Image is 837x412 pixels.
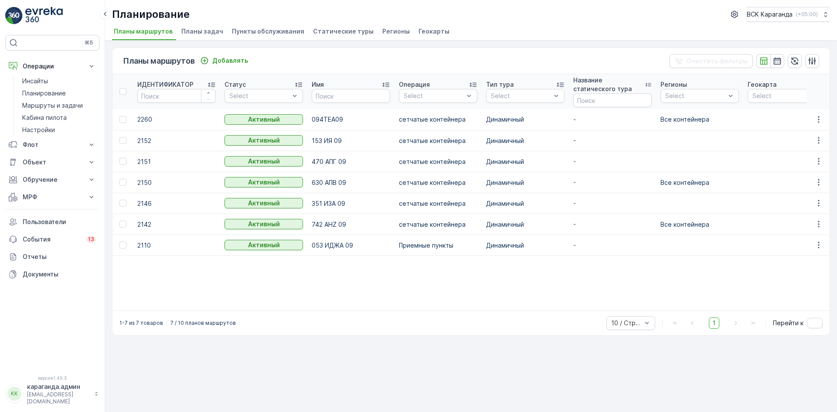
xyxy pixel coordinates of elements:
[119,179,126,186] div: Переключить выбранную строку
[181,27,223,35] font: Планы задач
[5,248,99,266] a: Отчеты
[212,57,248,64] font: Добавлять
[382,27,410,35] font: Регионы
[137,81,194,88] font: ИДЕНТИФИКАТОР
[573,199,576,207] font: -
[486,179,524,186] font: Динамичный
[687,57,748,65] font: Очистить фильтры
[796,11,798,17] font: (
[119,320,163,326] font: 1-7 из 7 товаров
[313,27,374,35] font: Статические туры
[27,391,73,405] font: [EMAIL_ADDRESS][DOMAIN_NAME]
[486,221,524,228] font: Динамичный
[225,240,303,250] button: Активный
[491,92,551,100] p: Select
[119,137,126,144] div: Переключить выбранную строку
[399,137,466,144] font: сетчатые контейнера
[225,177,303,187] button: Активный
[660,179,709,186] font: Все контейнера
[11,390,18,397] font: КК
[23,270,58,278] font: Документы
[248,220,280,228] font: Активный
[225,81,246,88] font: Статус
[752,92,813,100] p: Select
[573,116,576,123] font: -
[248,116,280,123] font: Активный
[23,158,46,166] font: Объект
[137,158,151,165] font: 2151
[23,218,66,225] font: Пользователи
[399,116,466,123] font: сетчатые контейнера
[27,383,80,390] font: караганда.админ
[22,77,48,85] font: Инсайты
[229,92,289,100] p: Select
[312,221,346,228] font: 742 AHZ 09
[137,242,151,249] font: 2110
[23,235,51,243] font: События
[5,7,23,24] img: логотип
[137,179,152,186] font: 2150
[665,92,725,100] p: Select
[312,158,346,165] font: 470 АПГ 09
[22,114,67,121] font: Кабина пилота
[248,178,280,186] font: Активный
[486,81,514,88] font: Тип тура
[38,375,53,381] font: версия
[399,221,466,228] font: сетчатые контейнера
[660,116,709,123] font: Все контейнера
[399,158,466,165] font: сетчатые контейнера
[418,27,449,35] font: Геокарты
[23,253,47,260] font: Отчеты
[137,137,151,144] font: 2152
[225,114,303,125] button: Активный
[22,89,66,97] font: Планирование
[747,10,793,18] font: ВСК Караганда
[5,382,99,405] button: ККкараганда.админ[EMAIL_ADDRESS][DOMAIN_NAME]
[312,179,346,186] font: 630 АПВ 09
[232,27,304,35] font: Пункты обслуживания
[23,62,54,70] font: Операции
[248,157,280,165] font: Активный
[119,158,126,165] div: Переключить выбранную строку
[312,89,390,103] input: Поиск
[399,242,453,249] font: Приемные пункты
[312,116,343,123] font: 094TEA09
[399,200,466,207] font: сетчатые контейнера
[748,81,776,88] font: Геокарта
[312,242,353,249] font: 053 ИДЖА 09
[197,55,252,66] button: Добавлять
[5,188,99,206] button: МРФ
[312,137,342,144] font: 153 ИЯ 09
[5,266,99,283] a: Документы
[225,135,303,146] button: Активный
[713,319,715,327] font: 1
[137,200,152,207] font: 2146
[19,99,99,112] a: Маршруты и задачи
[312,200,345,207] font: 351 ИЗА 09
[23,176,58,183] font: Обручение
[573,93,652,107] input: Поиск
[747,7,830,22] button: ВСК Караганда(+05:00)
[486,116,524,123] font: Динамичный
[660,81,687,88] font: Регионы
[170,320,236,326] font: 7 / 10 планов маршрутов
[404,92,464,100] p: Select
[660,221,709,228] font: Все контейнера
[123,56,195,65] font: Планы маршрутов
[248,136,280,144] font: Активный
[248,199,280,207] font: Активный
[573,136,576,144] font: -
[23,193,37,201] font: МРФ
[773,319,803,327] font: Перейти к
[312,81,324,88] font: Имя
[5,153,99,171] button: Объект
[119,200,126,207] div: Переключить выбранную строку
[248,241,280,249] font: Активный
[137,89,216,103] input: Поиск
[19,124,99,136] a: Настройки
[19,87,99,99] a: Планирование
[399,179,466,186] font: сетчатые контейнера
[53,375,67,381] font: 1.49.3
[19,75,99,87] a: Инсайты
[112,8,190,20] font: Планирование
